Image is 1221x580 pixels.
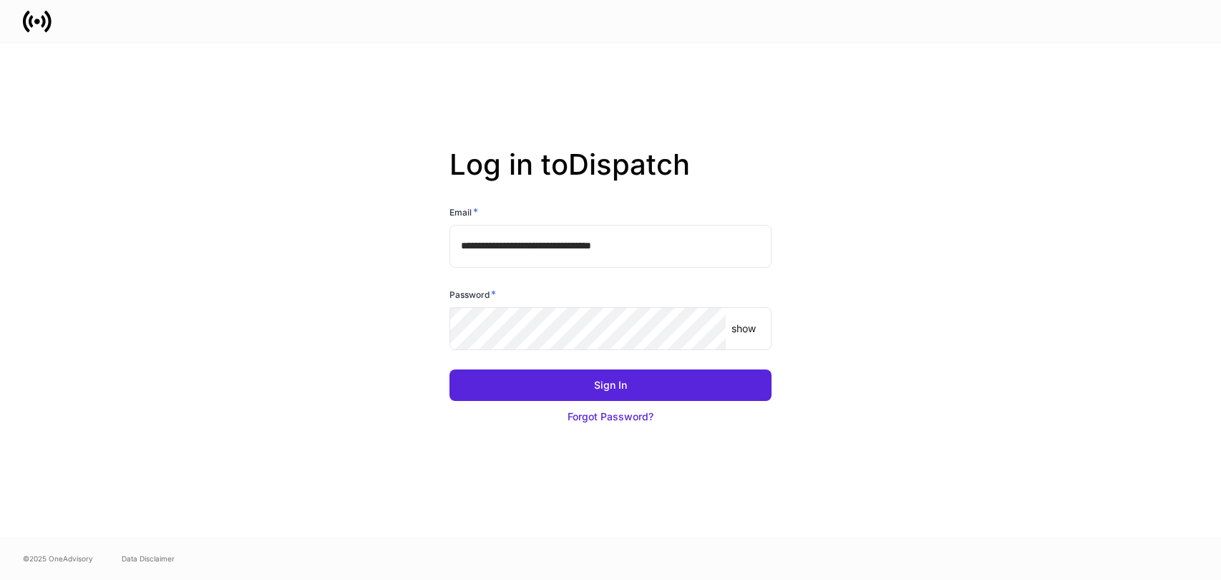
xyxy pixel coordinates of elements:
[449,369,772,401] button: Sign In
[594,378,627,392] div: Sign In
[449,205,478,219] h6: Email
[122,553,175,564] a: Data Disclaimer
[568,410,653,424] div: Forgot Password?
[449,401,772,432] button: Forgot Password?
[731,322,756,336] p: show
[449,287,496,301] h6: Password
[23,553,93,564] span: © 2025 OneAdvisory
[449,148,772,205] h2: Log in to Dispatch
